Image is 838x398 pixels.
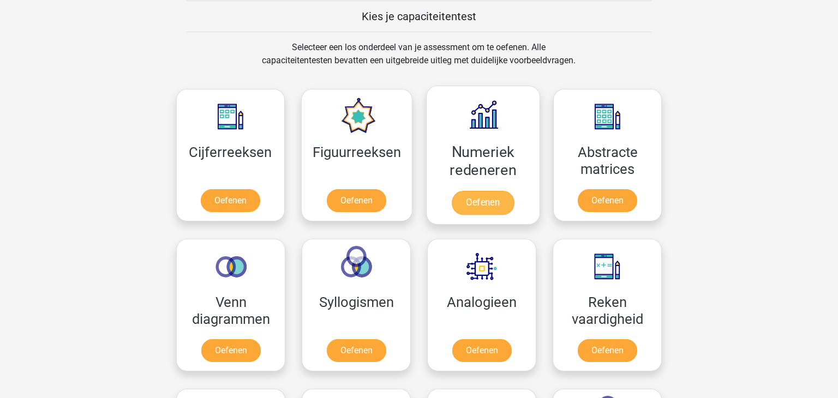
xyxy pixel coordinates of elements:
[327,339,386,362] a: Oefenen
[201,339,261,362] a: Oefenen
[252,41,586,80] div: Selecteer een los onderdeel van je assessment om te oefenen. Alle capaciteitentesten bevatten een...
[201,189,260,212] a: Oefenen
[452,339,512,362] a: Oefenen
[452,191,514,215] a: Oefenen
[186,10,652,23] h5: Kies je capaciteitentest
[327,189,386,212] a: Oefenen
[578,189,637,212] a: Oefenen
[578,339,637,362] a: Oefenen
